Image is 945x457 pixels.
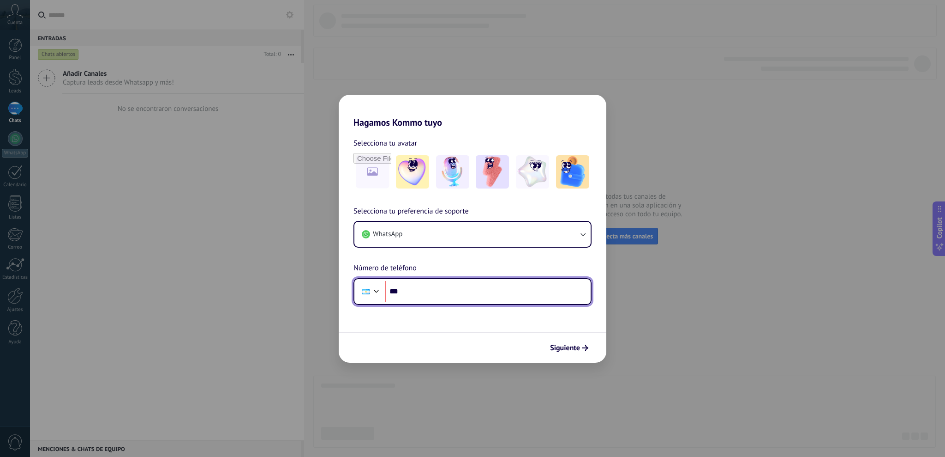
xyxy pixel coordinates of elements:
span: WhatsApp [373,230,402,239]
img: -4.jpeg [516,155,549,189]
img: -3.jpeg [476,155,509,189]
h2: Hagamos Kommo tuyo [339,95,606,128]
span: Siguiente [550,345,580,351]
span: Número de teléfono [353,262,417,274]
span: Selecciona tu preferencia de soporte [353,206,469,218]
img: -5.jpeg [556,155,589,189]
img: -2.jpeg [436,155,469,189]
div: Argentina: + 54 [357,282,375,301]
span: Selecciona tu avatar [353,137,417,149]
button: Siguiente [546,340,592,356]
button: WhatsApp [354,222,591,247]
img: -1.jpeg [396,155,429,189]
